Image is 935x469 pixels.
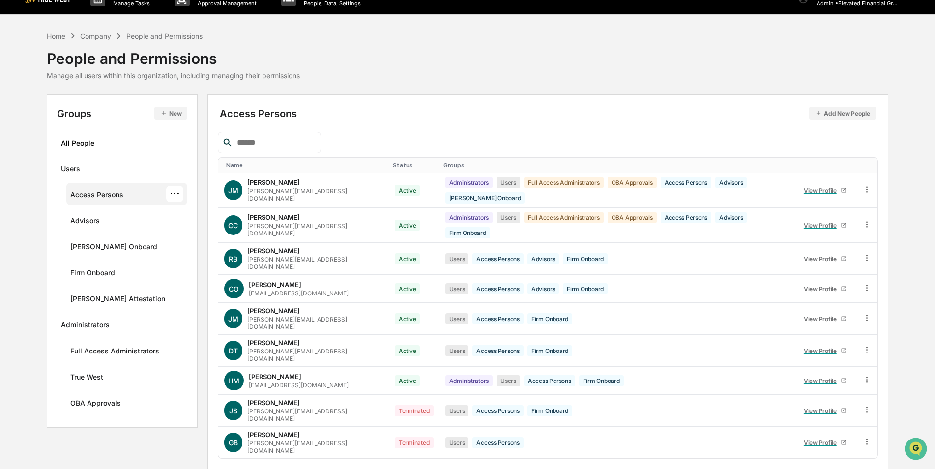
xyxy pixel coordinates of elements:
[10,75,28,93] img: 1746055101610-c473b297-6a78-478c-a979-82029cc54cd1
[445,375,493,386] div: Administrators
[809,107,876,120] button: Add New People
[57,107,187,120] div: Groups
[6,120,67,138] a: 🖐️Preclearance
[445,227,490,238] div: Firm Onboard
[715,177,747,188] div: Advisors
[229,347,238,355] span: DT
[69,166,119,174] a: Powered byPylon
[154,107,187,120] button: New
[524,177,604,188] div: Full Access Administrators
[472,313,524,324] div: Access Persons
[395,313,420,324] div: Active
[445,345,469,356] div: Users
[445,313,469,324] div: Users
[10,125,18,133] div: 🖐️
[799,281,850,296] a: View Profile
[166,186,183,202] div: ···
[247,431,300,439] div: [PERSON_NAME]
[799,183,850,198] a: View Profile
[70,347,159,358] div: Full Access Administrators
[527,405,572,416] div: Firm Onboard
[395,253,420,264] div: Active
[445,283,469,294] div: Users
[228,377,239,385] span: HM
[70,190,123,202] div: Access Persons
[563,253,608,264] div: Firm Onboard
[395,185,420,196] div: Active
[445,212,493,223] div: Administrators
[81,124,122,134] span: Attestations
[445,253,469,264] div: Users
[70,242,157,254] div: [PERSON_NAME] Onboard
[167,78,179,90] button: Start new chat
[249,290,349,297] div: [EMAIL_ADDRESS][DOMAIN_NAME]
[472,405,524,416] div: Access Persons
[33,75,161,85] div: Start new chat
[661,212,712,223] div: Access Persons
[61,321,110,332] div: Administrators
[799,403,850,418] a: View Profile
[395,405,434,416] div: Terminated
[804,439,841,446] div: View Profile
[247,247,300,255] div: [PERSON_NAME]
[98,167,119,174] span: Pylon
[395,220,420,231] div: Active
[61,164,80,176] div: Users
[229,407,237,415] span: JS
[799,343,850,358] a: View Profile
[20,124,63,134] span: Preclearance
[47,42,300,67] div: People and Permissions
[47,32,65,40] div: Home
[563,283,608,294] div: Firm Onboard
[804,347,841,354] div: View Profile
[70,373,103,384] div: True West
[247,307,300,315] div: [PERSON_NAME]
[799,218,850,233] a: View Profile
[395,437,434,448] div: Terminated
[395,345,420,356] div: Active
[247,256,383,270] div: [PERSON_NAME][EMAIL_ADDRESS][DOMAIN_NAME]
[497,212,520,223] div: Users
[527,253,559,264] div: Advisors
[247,222,383,237] div: [PERSON_NAME][EMAIL_ADDRESS][DOMAIN_NAME]
[228,221,238,230] span: CC
[395,283,420,294] div: Active
[608,177,657,188] div: OBA Approvals
[497,375,520,386] div: Users
[220,107,876,120] div: Access Persons
[804,187,841,194] div: View Profile
[443,162,790,169] div: Toggle SortBy
[797,162,852,169] div: Toggle SortBy
[228,315,238,323] span: JM
[228,186,238,195] span: JM
[804,285,841,293] div: View Profile
[472,345,524,356] div: Access Persons
[445,405,469,416] div: Users
[80,32,111,40] div: Company
[247,339,300,347] div: [PERSON_NAME]
[799,311,850,326] a: View Profile
[804,315,841,322] div: View Profile
[229,439,238,447] span: GB
[799,373,850,388] a: View Profile
[249,373,301,381] div: [PERSON_NAME]
[247,399,300,407] div: [PERSON_NAME]
[247,348,383,362] div: [PERSON_NAME][EMAIL_ADDRESS][DOMAIN_NAME]
[804,377,841,384] div: View Profile
[804,222,841,229] div: View Profile
[715,212,747,223] div: Advisors
[527,283,559,294] div: Advisors
[229,255,237,263] span: RB
[904,437,930,463] iframe: Open customer support
[6,139,66,156] a: 🔎Data Lookup
[395,375,420,386] div: Active
[70,268,115,280] div: Firm Onboard
[247,316,383,330] div: [PERSON_NAME][EMAIL_ADDRESS][DOMAIN_NAME]
[247,213,300,221] div: [PERSON_NAME]
[20,143,62,152] span: Data Lookup
[249,281,301,289] div: [PERSON_NAME]
[804,407,841,414] div: View Profile
[10,144,18,151] div: 🔎
[472,437,524,448] div: Access Persons
[393,162,436,169] div: Toggle SortBy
